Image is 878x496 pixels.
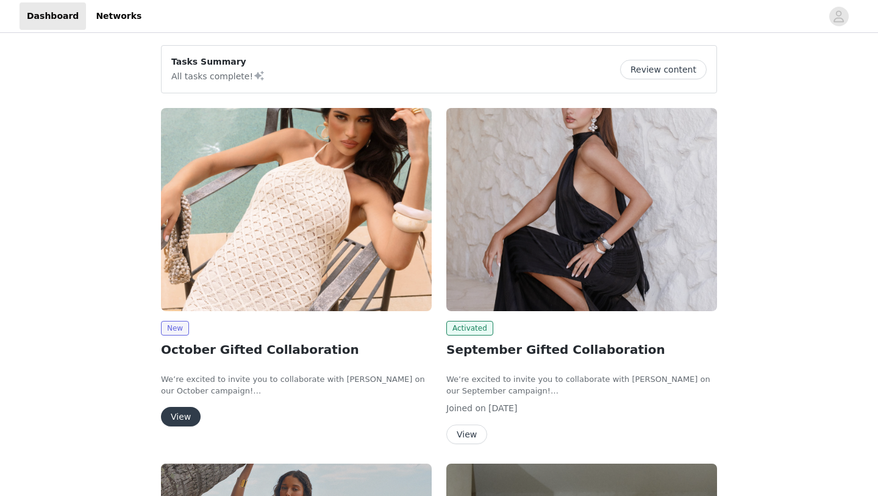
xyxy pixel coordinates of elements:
[161,412,201,422] a: View
[833,7,844,26] div: avatar
[88,2,149,30] a: Networks
[446,425,487,444] button: View
[20,2,86,30] a: Dashboard
[446,340,717,359] h2: September Gifted Collaboration
[161,321,189,336] span: New
[161,340,432,359] h2: October Gifted Collaboration
[446,321,493,336] span: Activated
[161,373,432,397] p: We’re excited to invite you to collaborate with [PERSON_NAME] on our October campaign!
[171,56,265,68] p: Tasks Summary
[620,60,707,79] button: Review content
[488,403,517,413] span: [DATE]
[446,108,717,311] img: Peppermayo EU
[446,403,486,413] span: Joined on
[171,68,265,83] p: All tasks complete!
[161,407,201,426] button: View
[446,430,487,439] a: View
[446,373,717,397] p: We’re excited to invite you to collaborate with [PERSON_NAME] on our September campaign!
[161,108,432,311] img: Peppermayo EU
